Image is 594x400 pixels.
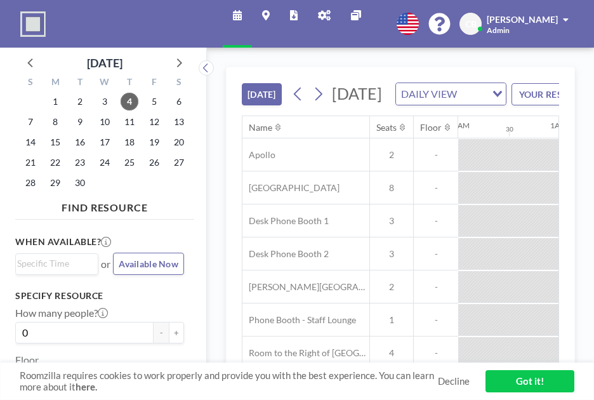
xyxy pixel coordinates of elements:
span: Desk Phone Booth 1 [242,215,329,227]
div: Seats [376,122,397,133]
button: + [169,322,184,343]
span: 1 [370,314,413,326]
div: S [166,75,191,91]
span: Sunday, September 28, 2025 [22,174,39,192]
span: Thursday, September 18, 2025 [121,133,138,151]
span: Friday, September 26, 2025 [145,154,163,171]
div: 12AM [449,121,470,130]
span: - [414,347,458,359]
span: Available Now [119,258,178,269]
div: S [18,75,43,91]
div: T [68,75,93,91]
span: 8 [370,182,413,194]
a: Got it! [485,370,574,392]
span: Saturday, September 13, 2025 [170,113,188,131]
button: Available Now [113,253,184,275]
span: - [414,149,458,161]
input: Search for option [461,86,485,102]
span: Roomzilla requires cookies to work properly and provide you with the best experience. You can lea... [20,370,438,394]
span: - [414,281,458,293]
span: - [414,314,458,326]
span: Monday, September 22, 2025 [46,154,64,171]
span: Monday, September 15, 2025 [46,133,64,151]
span: Sunday, September 14, 2025 [22,133,39,151]
div: Search for option [396,83,506,105]
div: Search for option [16,254,98,273]
button: [DATE] [242,83,282,105]
img: organization-logo [20,11,46,37]
span: Sunday, September 7, 2025 [22,113,39,131]
span: Room to the Right of [GEOGRAPHIC_DATA] [242,347,369,359]
span: CB [465,18,477,30]
span: Tuesday, September 16, 2025 [71,133,89,151]
span: [GEOGRAPHIC_DATA] [242,182,340,194]
span: Tuesday, September 2, 2025 [71,93,89,110]
span: Tuesday, September 9, 2025 [71,113,89,131]
span: Monday, September 1, 2025 [46,93,64,110]
span: Thursday, September 25, 2025 [121,154,138,171]
span: 4 [370,347,413,359]
a: Decline [438,375,470,387]
span: 3 [370,215,413,227]
span: Saturday, September 20, 2025 [170,133,188,151]
span: Tuesday, September 30, 2025 [71,174,89,192]
span: Tuesday, September 23, 2025 [71,154,89,171]
span: Thursday, September 4, 2025 [121,93,138,110]
span: Monday, September 29, 2025 [46,174,64,192]
span: - [414,182,458,194]
span: Saturday, September 27, 2025 [170,154,188,171]
span: [DATE] [332,84,382,103]
span: Admin [487,25,510,35]
span: - [414,248,458,260]
span: Friday, September 5, 2025 [145,93,163,110]
span: Thursday, September 11, 2025 [121,113,138,131]
div: [DATE] [87,54,122,72]
input: Search for option [17,257,91,270]
div: 1AM [550,121,567,130]
span: 2 [370,281,413,293]
div: Name [249,122,272,133]
span: Sunday, September 21, 2025 [22,154,39,171]
span: DAILY VIEW [399,86,459,102]
span: 3 [370,248,413,260]
div: W [93,75,117,91]
div: M [43,75,68,91]
span: or [101,258,110,270]
span: Apollo [242,149,275,161]
span: Friday, September 19, 2025 [145,133,163,151]
span: Friday, September 12, 2025 [145,113,163,131]
div: T [117,75,142,91]
span: Phone Booth - Staff Lounge [242,314,356,326]
span: [PERSON_NAME] [487,14,558,25]
span: Monday, September 8, 2025 [46,113,64,131]
label: Floor [15,354,39,366]
span: Saturday, September 6, 2025 [170,93,188,110]
div: Floor [420,122,442,133]
span: [PERSON_NAME][GEOGRAPHIC_DATA] [242,281,369,293]
span: Wednesday, September 17, 2025 [96,133,114,151]
div: F [142,75,166,91]
span: - [414,215,458,227]
h4: FIND RESOURCE [15,196,194,214]
button: - [154,322,169,343]
span: Desk Phone Booth 2 [242,248,329,260]
span: 2 [370,149,413,161]
span: Wednesday, September 24, 2025 [96,154,114,171]
label: How many people? [15,307,108,319]
span: Wednesday, September 10, 2025 [96,113,114,131]
div: 30 [506,125,513,133]
h3: Specify resource [15,290,184,302]
span: Wednesday, September 3, 2025 [96,93,114,110]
